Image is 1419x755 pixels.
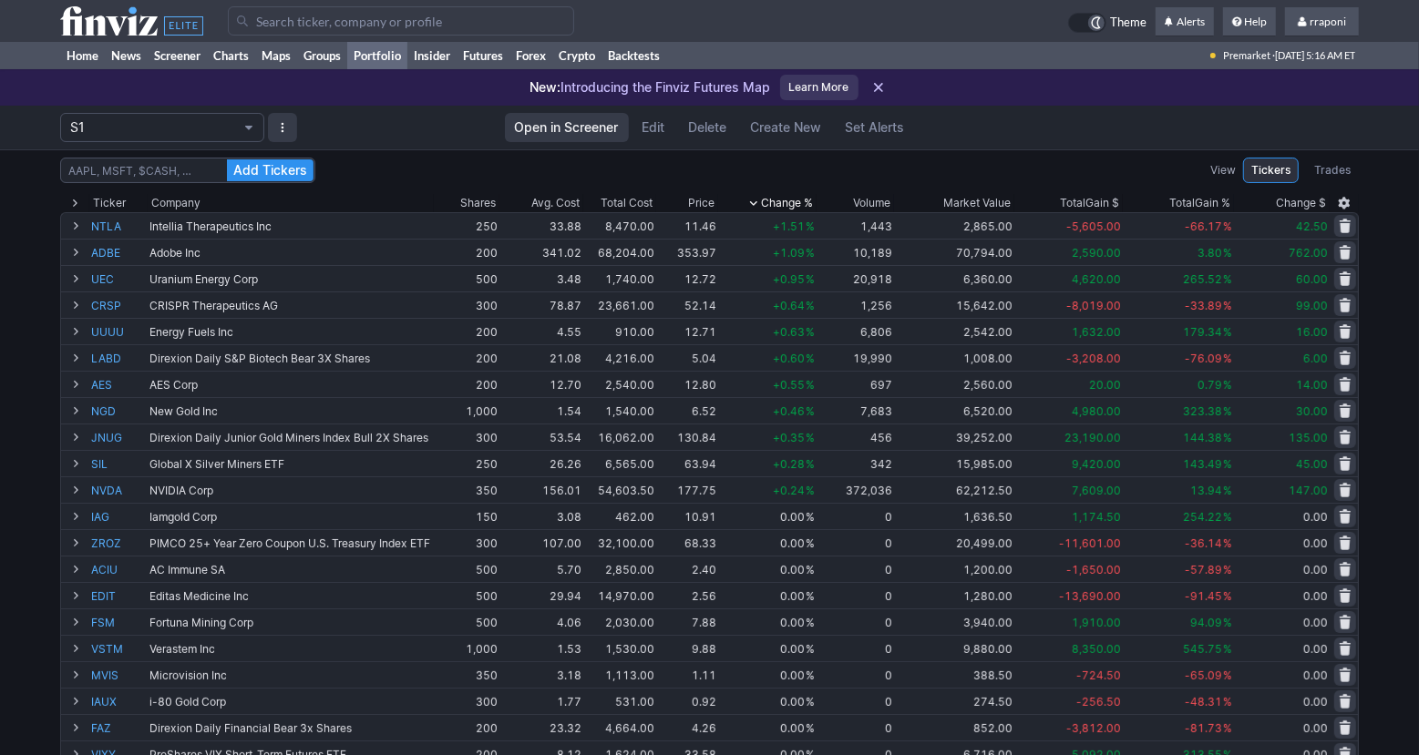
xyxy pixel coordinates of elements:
[149,457,432,471] div: Global X Silver Miners ETF
[817,556,894,582] td: 0
[806,378,815,392] span: %
[499,476,583,503] td: 156.01
[1072,642,1121,656] span: 8,350.00
[601,194,653,212] div: Total Cost
[1072,510,1121,524] span: 1,174.50
[894,344,1014,371] td: 1,008.00
[70,118,236,137] span: S1
[91,240,146,265] a: ADBE
[773,219,805,233] span: +1.51
[1289,246,1328,260] span: 762.00
[761,194,813,212] span: Change %
[817,371,894,397] td: 697
[1223,246,1232,260] span: %
[780,510,805,524] span: 0.00
[1310,15,1346,28] span: rraponi
[434,291,499,318] td: 300
[894,371,1014,397] td: 2,560.00
[457,42,509,69] a: Futures
[1223,42,1275,69] span: Premarket ·
[1289,431,1328,444] span: 135.00
[806,272,815,286] span: %
[1223,484,1232,497] span: %
[228,6,574,36] input: Search
[1303,616,1328,629] span: 0.00
[434,529,499,556] td: 300
[91,477,146,503] a: NVDA
[1223,404,1232,418] span: %
[552,42,602,69] a: Crypto
[817,397,894,423] td: 7,683
[91,319,146,344] a: UUUU
[149,510,432,524] div: Iamgold Corp
[1314,161,1351,179] span: Trades
[894,635,1014,661] td: 9,880.00
[1185,299,1222,312] span: -33.89
[434,423,499,450] td: 300
[1303,510,1328,524] span: 0.00
[1072,457,1121,471] span: 9,420.00
[149,536,432,550] div: PIMCO 25+ Year Zero Coupon U.S. Treasury Index ETF
[806,616,815,629] span: %
[1169,194,1230,212] div: Gain %
[817,450,894,476] td: 342
[773,246,805,260] span: +1.09
[91,292,146,318] a: CRSP
[149,299,432,312] div: CRISPR Therapeutics AG
[1223,7,1276,36] a: Help
[773,299,805,312] span: +0.64
[499,239,583,265] td: 341.02
[583,529,656,556] td: 32,100.00
[1223,378,1232,392] span: %
[505,113,629,142] a: Open in Screener
[297,42,347,69] a: Groups
[531,194,580,212] div: Avg. Cost
[846,118,905,137] span: Set Alerts
[688,194,715,212] div: Price
[806,246,815,260] span: %
[1072,484,1121,497] span: 7,609.00
[1303,589,1328,603] span: 0.00
[1110,13,1147,33] span: Theme
[347,42,407,69] a: Portfolio
[1190,616,1222,629] span: 94.09
[255,42,297,69] a: Maps
[499,529,583,556] td: 107.00
[1066,563,1121,576] span: -1,650.00
[751,118,822,137] span: Create New
[1223,616,1232,629] span: %
[1296,457,1328,471] span: 45.00
[780,563,805,576] span: 0.00
[773,404,805,418] span: +0.46
[583,344,656,371] td: 4,216.00
[91,266,146,291] a: UEC
[499,556,583,582] td: 5.70
[1223,536,1232,550] span: %
[894,608,1014,635] td: 3,940.00
[583,239,656,265] td: 68,204.00
[499,503,583,529] td: 3.08
[583,265,656,291] td: 1,740.00
[583,608,656,635] td: 2,030.00
[434,239,499,265] td: 200
[60,194,89,212] div: Expand All
[583,582,656,608] td: 14,970.00
[1303,352,1328,365] span: 6.00
[817,608,894,635] td: 0
[1198,378,1222,392] span: 0.79
[434,318,499,344] td: 200
[656,291,719,318] td: 52.14
[149,616,432,629] div: Fortuna Mining Corp
[773,272,805,286] span: +0.95
[434,582,499,608] td: 500
[741,113,832,142] a: Create New
[1303,563,1328,576] span: 0.00
[817,582,894,608] td: 0
[434,608,499,635] td: 500
[1185,563,1222,576] span: -57.89
[1169,194,1195,212] span: Total
[149,431,432,444] div: Direxion Daily Junior Gold Miners Index Bull 2X Shares
[60,42,105,69] a: Home
[894,423,1014,450] td: 39,252.00
[894,503,1014,529] td: 1,636.50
